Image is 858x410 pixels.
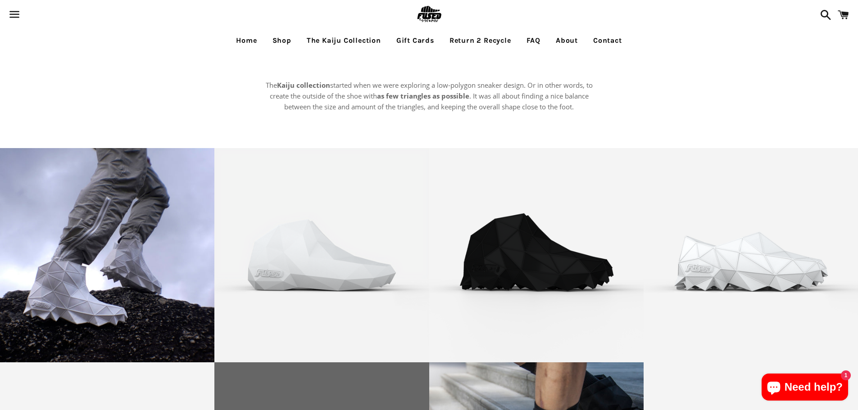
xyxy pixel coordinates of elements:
[549,29,585,52] a: About
[429,148,644,362] a: [3D printed Shoes] - lightweight custom 3dprinted shoes sneakers sandals fused footwear
[266,29,298,52] a: Shop
[300,29,388,52] a: The Kaiju Collection
[214,148,429,362] a: [3D printed Shoes] - lightweight custom 3dprinted shoes sneakers sandals fused footwear
[277,81,330,90] strong: Kaiju collection
[229,29,263,52] a: Home
[390,29,441,52] a: Gift Cards
[377,91,469,100] strong: as few triangles as possible
[263,80,596,112] p: The started when we were exploring a low-polygon sneaker design. Or in other words, to create the...
[443,29,518,52] a: Return 2 Recycle
[644,148,858,362] a: [3D printed Shoes] - lightweight custom 3dprinted shoes sneakers sandals fused footwear
[586,29,629,52] a: Contact
[759,374,851,403] inbox-online-store-chat: Shopify online store chat
[520,29,547,52] a: FAQ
